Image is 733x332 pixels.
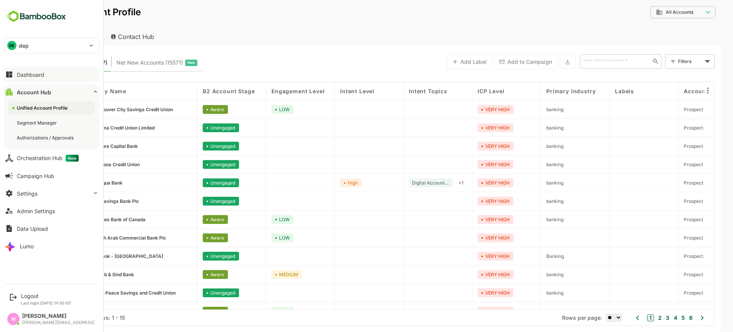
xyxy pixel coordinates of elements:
[4,238,99,254] button: Lumo
[65,125,128,131] span: Parama Credit Union Limited
[657,162,676,167] span: Prospect
[78,28,134,45] div: Contact Hub
[4,67,99,82] button: Dashboard
[65,308,89,314] span: Axos Bank
[451,288,487,297] div: VERY HIGH
[65,180,96,186] span: Umpqua Bank
[313,178,335,187] div: High
[651,57,676,65] div: Filters
[657,125,676,131] span: Prospect
[533,54,549,69] button: Export the selected data as CSV
[176,142,212,151] div: Unengaged
[520,290,537,296] span: banking
[520,272,537,277] span: banking
[176,270,201,279] div: Aware
[520,143,537,149] span: banking
[657,107,676,112] span: Prospect
[520,198,537,204] span: banking
[20,243,34,249] div: Lumo
[520,217,537,222] span: banking
[17,173,54,179] div: Campaign Hub
[12,8,114,17] p: Unified Account Profile
[4,38,99,53] div: DEdep
[22,313,94,319] div: [PERSON_NAME]
[176,88,228,94] span: B2 Account Stage
[176,105,201,114] div: Aware
[660,314,666,322] button: 6
[657,88,697,94] span: Account Type
[520,125,537,131] span: banking
[23,314,98,321] div: Total Rows: 617 | Rows: 1 - 15
[451,197,487,206] div: VERY HIGH
[90,58,171,68] div: Newly surfaced ICP-fit accounts from Intent, Website, LinkedIn, and other engagement signals.
[451,88,478,94] span: ICP Level
[630,314,635,322] button: 2
[520,308,537,314] span: banking
[65,198,112,204] span: OneSavings Bank Plc
[17,155,79,162] div: Orchestration Hub
[420,54,465,69] button: Add Label
[451,252,487,261] div: VERY HIGH
[657,272,676,277] span: Prospect
[245,233,267,242] div: LOW
[245,270,275,279] div: MEDIUM
[520,162,537,167] span: banking
[19,42,29,50] p: dep
[4,151,99,166] button: Orchestration HubNew
[90,58,156,68] span: Net New Accounts ( 15571 )
[4,221,99,236] button: Data Upload
[451,178,487,187] div: VERY HIGH
[65,162,113,167] span: Osoyoos Credit Union
[161,58,168,68] span: New
[657,180,676,186] span: Prospect
[657,143,676,149] span: Prospect
[4,186,99,201] button: Settings
[429,178,440,187] div: + 1
[520,180,537,186] span: banking
[12,28,75,45] div: Account Hub
[653,314,658,322] button: 5
[451,160,487,169] div: VERY HIGH
[451,270,487,279] div: VERY HIGH
[176,197,212,206] div: Unengaged
[22,320,94,325] div: [PERSON_NAME][EMAIL_ADDRESS]
[451,215,487,224] div: VERY HIGH
[535,314,575,321] span: Rows per page:
[385,180,423,186] span: Digital Account Opening
[313,88,348,94] span: Intent Level
[176,215,201,224] div: Aware
[4,168,99,183] button: Campaign Hub
[17,208,55,214] div: Admin Settings
[657,290,676,296] span: Prospect
[176,178,212,187] div: Unengaged
[65,235,139,241] span: British Arab Commercial Bank Plc
[176,307,201,316] div: Aware
[657,217,676,222] span: Prospect
[65,290,149,296] span: North Peace Savings and Credit Union
[66,155,79,162] span: New
[657,235,676,241] span: Prospect
[65,107,146,112] span: Vancouver City Savings Credit Union
[245,88,298,94] span: Engagement Level
[4,203,99,219] button: Admin Settings
[17,120,58,126] div: Segment Manager
[451,123,487,132] div: VERY HIGH
[21,293,71,299] div: Logout
[520,253,537,259] span: Banking
[657,308,676,314] span: Prospect
[4,9,68,24] img: BambooboxFullLogoMark.5f36c76dfaba33ec1ec1367b70bb1252.svg
[17,134,75,141] div: Authorizations / Approvals
[245,105,267,114] div: LOW
[467,54,530,69] button: Add to Campaign
[17,225,48,232] div: Data Upload
[629,9,676,16] div: All Accounts
[245,307,267,316] div: LOW
[65,253,136,259] span: Citibank - UK
[620,314,627,321] button: 1
[382,88,421,94] span: Intent Topics
[176,252,212,261] div: Unengaged
[451,105,487,114] div: VERY HIGH
[65,217,119,222] span: Peoples Bank of Canada
[451,233,487,242] div: VERY HIGH
[17,89,51,96] div: Account Hub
